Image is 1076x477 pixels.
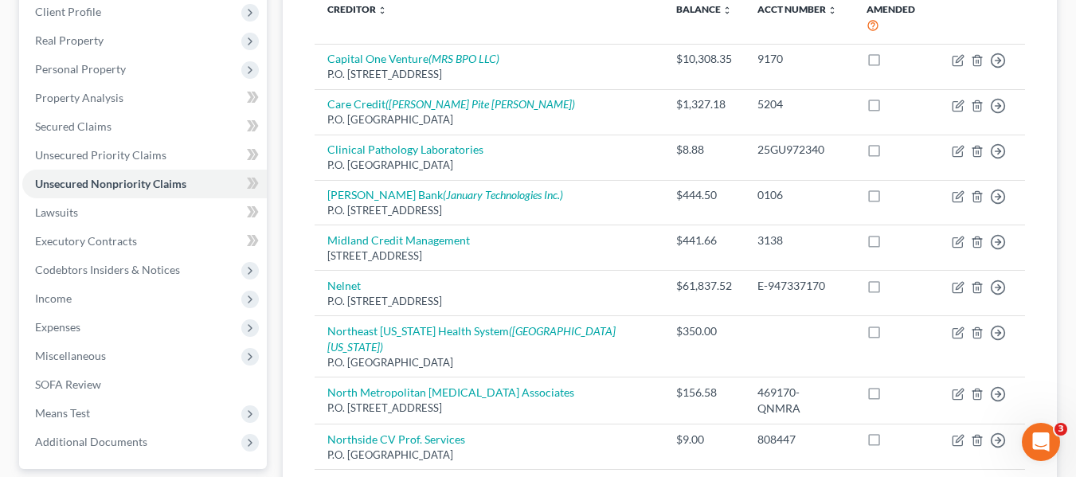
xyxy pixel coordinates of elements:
div: $8.88 [676,142,732,158]
div: $441.66 [676,233,732,248]
div: P.O. [STREET_ADDRESS] [327,67,651,82]
a: Acct Number unfold_more [757,3,837,15]
span: Unsecured Priority Claims [35,148,166,162]
div: $61,837.52 [676,278,732,294]
span: SOFA Review [35,377,101,391]
div: P.O. [STREET_ADDRESS] [327,294,651,309]
span: Personal Property [35,62,126,76]
a: Capital One Venture(MRS BPO LLC) [327,52,499,65]
div: 9170 [757,51,841,67]
a: Unsecured Priority Claims [22,141,267,170]
span: Codebtors Insiders & Notices [35,263,180,276]
a: Lawsuits [22,198,267,227]
span: Income [35,291,72,305]
i: unfold_more [828,6,837,15]
div: P.O. [STREET_ADDRESS] [327,203,651,218]
span: Means Test [35,406,90,420]
span: Real Property [35,33,104,47]
a: Nelnet [327,279,361,292]
div: P.O. [GEOGRAPHIC_DATA] [327,448,651,463]
a: Creditor unfold_more [327,3,387,15]
a: [PERSON_NAME] Bank(January Technologies Inc.) [327,188,563,201]
i: unfold_more [722,6,732,15]
i: (MRS BPO LLC) [428,52,499,65]
span: Expenses [35,320,80,334]
div: $10,308.35 [676,51,732,67]
a: Balance unfold_more [676,3,732,15]
span: Client Profile [35,5,101,18]
div: P.O. [GEOGRAPHIC_DATA] [327,158,651,173]
i: ([PERSON_NAME] Pite [PERSON_NAME]) [385,97,575,111]
span: 3 [1054,423,1067,436]
div: $1,327.18 [676,96,732,112]
a: Northside CV Prof. Services [327,432,465,446]
div: 5204 [757,96,841,112]
div: P.O. [GEOGRAPHIC_DATA] [327,355,651,370]
a: North Metropolitan [MEDICAL_DATA] Associates [327,385,574,399]
div: $350.00 [676,323,732,339]
a: Northeast [US_STATE] Health System([GEOGRAPHIC_DATA][US_STATE]) [327,324,616,354]
a: Secured Claims [22,112,267,141]
span: Lawsuits [35,205,78,219]
span: Additional Documents [35,435,147,448]
span: Miscellaneous [35,349,106,362]
div: $444.50 [676,187,732,203]
a: Unsecured Nonpriority Claims [22,170,267,198]
div: [STREET_ADDRESS] [327,248,651,264]
span: Unsecured Nonpriority Claims [35,177,186,190]
a: SOFA Review [22,370,267,399]
div: $156.58 [676,385,732,401]
i: unfold_more [378,6,387,15]
a: Midland Credit Management [327,233,470,247]
i: (January Technologies Inc.) [443,188,563,201]
span: Executory Contracts [35,234,137,248]
a: Executory Contracts [22,227,267,256]
div: E-947337170 [757,278,841,294]
div: P.O. [GEOGRAPHIC_DATA] [327,112,651,127]
a: Clinical Pathology Laboratories [327,143,483,156]
a: Care Credit([PERSON_NAME] Pite [PERSON_NAME]) [327,97,575,111]
a: Property Analysis [22,84,267,112]
div: $9.00 [676,432,732,448]
div: 3138 [757,233,841,248]
span: Property Analysis [35,91,123,104]
div: 808447 [757,432,841,448]
div: 0106 [757,187,841,203]
div: 25GU972340 [757,142,841,158]
div: P.O. [STREET_ADDRESS] [327,401,651,416]
span: Secured Claims [35,119,112,133]
iframe: Intercom live chat [1022,423,1060,461]
div: 469170-QNMRA [757,385,841,416]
